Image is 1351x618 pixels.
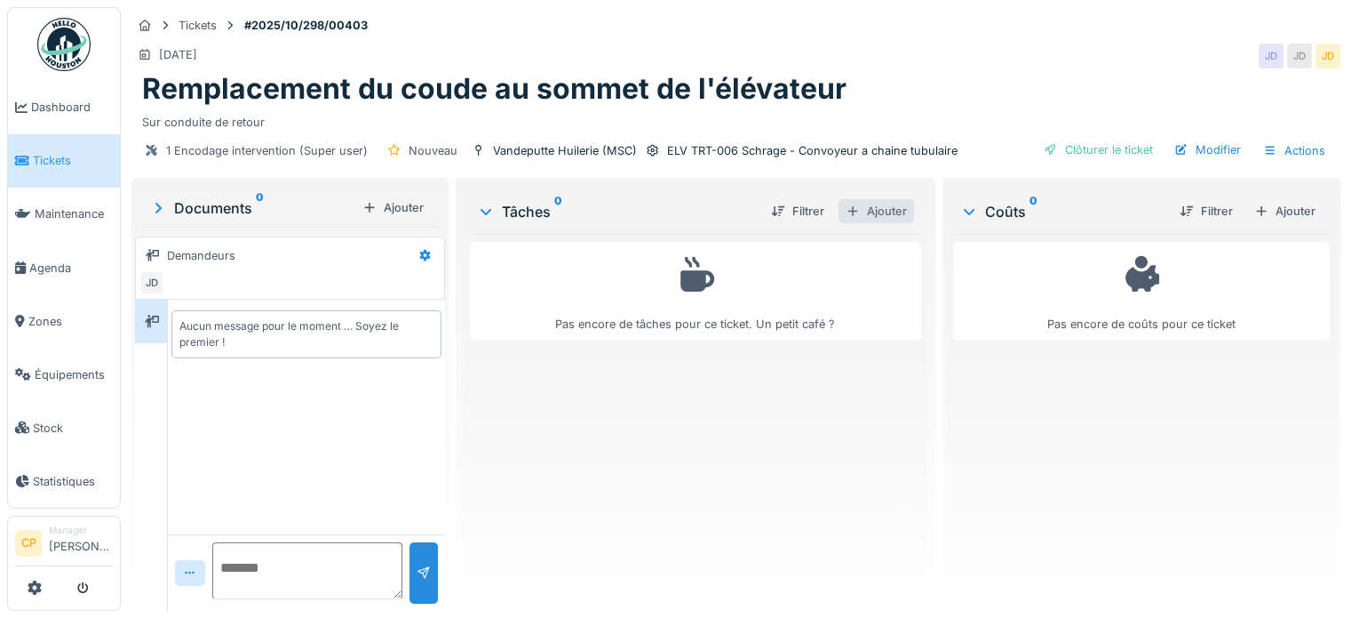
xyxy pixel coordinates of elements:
[554,201,562,222] sup: 0
[838,199,914,223] div: Ajouter
[477,201,757,222] div: Tâches
[49,524,113,562] li: [PERSON_NAME]
[8,134,120,188] a: Tickets
[1037,138,1160,162] div: Clôturer le ticket
[1029,201,1037,222] sup: 0
[960,201,1165,222] div: Coûts
[149,197,355,219] div: Documents
[493,142,637,159] div: Vandeputte Huilerie (MSC)
[409,142,457,159] div: Nouveau
[37,18,91,71] img: Badge_color-CXgf-gQk.svg
[15,530,42,557] li: CP
[8,348,120,401] a: Équipements
[764,199,831,223] div: Filtrer
[139,270,164,295] div: JD
[355,196,431,220] div: Ajouter
[8,294,120,348] a: Zones
[49,524,113,537] div: Manager
[1172,199,1240,223] div: Filtrer
[15,524,113,566] a: CP Manager[PERSON_NAME]
[8,241,120,294] a: Agenda
[965,250,1318,333] div: Pas encore de coûts pour ce ticket
[159,46,197,63] div: [DATE]
[1167,138,1248,162] div: Modifier
[142,107,1330,131] div: Sur conduite de retour
[8,401,120,454] a: Stock
[179,318,433,350] div: Aucun message pour le moment … Soyez le premier !
[33,420,113,437] span: Stock
[256,197,264,219] sup: 0
[33,473,113,490] span: Statistiques
[1315,44,1340,68] div: JD
[167,247,235,264] div: Demandeurs
[28,313,113,330] span: Zones
[142,72,846,106] h1: Remplacement du coude au sommet de l'élévateur
[35,205,113,222] span: Maintenance
[166,142,368,159] div: 1 Encodage intervention (Super user)
[1255,138,1333,164] div: Actions
[1247,199,1323,223] div: Ajouter
[35,366,113,383] span: Équipements
[1287,44,1312,68] div: JD
[8,81,120,134] a: Dashboard
[1259,44,1283,68] div: JD
[31,99,113,116] span: Dashboard
[179,17,217,34] div: Tickets
[481,250,910,333] div: Pas encore de tâches pour ce ticket. Un petit café ?
[8,188,120,241] a: Maintenance
[33,152,113,169] span: Tickets
[667,142,958,159] div: ELV TRT-006 Schrage - Convoyeur a chaine tubulaire
[237,17,375,34] strong: #2025/10/298/00403
[8,454,120,508] a: Statistiques
[29,260,113,277] span: Agenda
